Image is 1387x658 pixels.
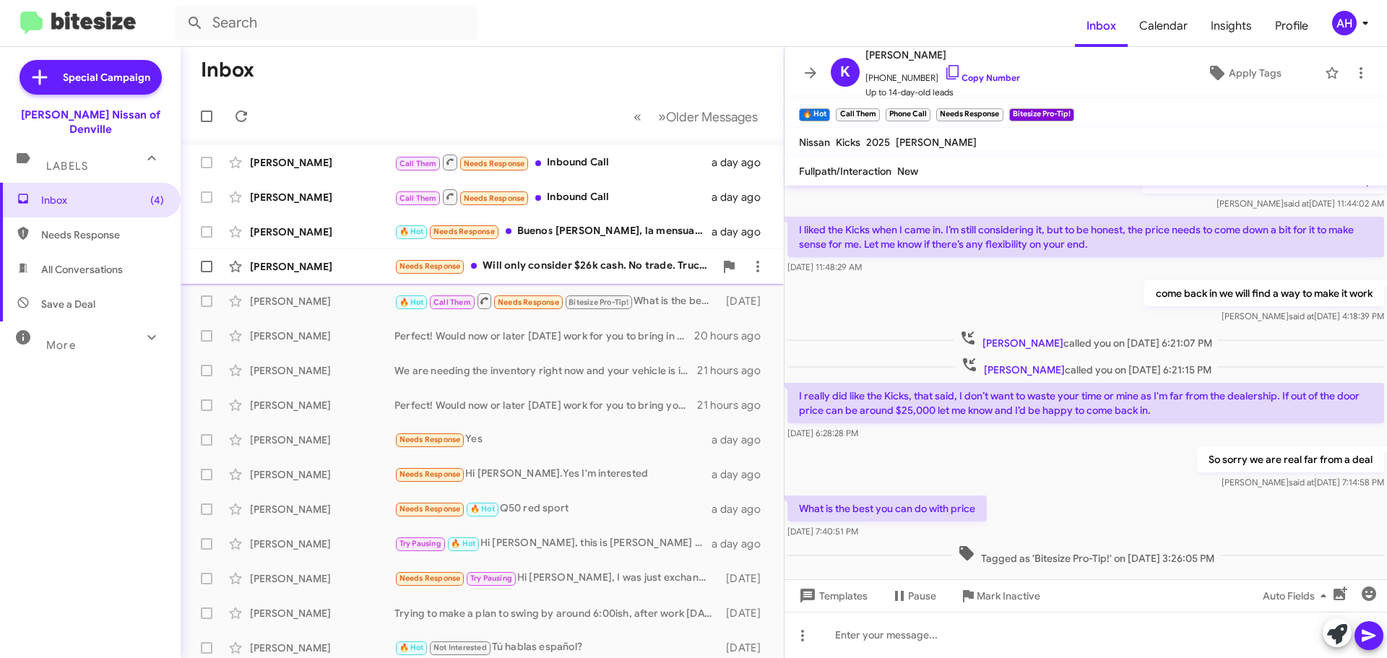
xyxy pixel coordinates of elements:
span: [PHONE_NUMBER] [865,64,1020,85]
div: a day ago [712,433,772,447]
span: Not Interested [433,643,487,652]
div: Hi [PERSON_NAME], this is [PERSON_NAME] Nissan of Denville! Would now or later [DATE] work best f... [394,535,712,552]
span: Labels [46,160,88,173]
span: [DATE] 6:28:28 PM [787,428,858,438]
span: Apply Tags [1229,60,1282,86]
span: [PERSON_NAME] [DATE] 4:18:39 PM [1222,311,1384,321]
small: Call Them [836,108,879,121]
button: AH [1320,11,1371,35]
div: [PERSON_NAME] [250,190,394,204]
div: a day ago [712,502,772,516]
span: [PERSON_NAME] [896,136,977,149]
div: Perfect! Would now or later [DATE] work for you to bring in your vehicle in ? [394,329,694,343]
span: More [46,339,76,352]
div: [PERSON_NAME] [250,363,394,378]
span: [PERSON_NAME] [DATE] 11:44:02 AM [1217,198,1384,209]
div: [DATE] [719,294,772,308]
div: [DATE] [719,641,772,655]
span: Up to 14-day-old leads [865,85,1020,100]
span: Call Them [399,194,437,203]
span: New [897,165,918,178]
div: Hi [PERSON_NAME].Yes I'm interested [394,466,712,482]
div: Hi [PERSON_NAME], I was just exchanging some messages with [PERSON_NAME]. I was planning to come ... [394,570,719,586]
span: Kicks [836,136,860,149]
h1: Inbox [201,59,254,82]
div: Will only consider $26k cash. No trade. Truck has 78K mileage very good condition. [394,258,714,274]
div: [PERSON_NAME] [250,398,394,412]
span: Inbox [41,193,164,207]
span: [PERSON_NAME] [982,337,1063,350]
div: Perfect! Would now or later [DATE] work for you to bring your vehicle in ? [394,398,697,412]
div: AH [1332,11,1357,35]
div: [PERSON_NAME] [250,294,394,308]
div: [PERSON_NAME] [250,467,394,482]
small: Phone Call [886,108,930,121]
span: Special Campaign [63,70,150,85]
span: Needs Response [399,261,461,271]
p: I really did like the Kicks, that said, I don’t want to waste your time or mine as I'm far from t... [787,383,1384,423]
div: 21 hours ago [697,363,772,378]
div: [PERSON_NAME] [250,571,394,586]
span: said at [1284,198,1309,209]
div: [PERSON_NAME] [250,225,394,239]
div: a day ago [712,155,772,170]
span: 2025 [866,136,890,149]
span: Mark Inactive [977,583,1040,609]
span: Needs Response [399,504,461,514]
p: What is the best you can do with price [787,495,987,521]
small: 🔥 Hot [799,108,830,121]
span: Needs Response [464,159,525,168]
span: Try Pausing [470,573,512,583]
span: Call Them [433,298,471,307]
small: Bitesize Pro-Tip! [1009,108,1074,121]
span: Needs Response [399,435,461,444]
span: Needs Response [41,228,164,242]
span: 🔥 Hot [399,227,424,236]
div: We are needing the inventory right now and your vehicle is in high demand. [394,363,697,378]
span: 🔥 Hot [451,539,475,548]
span: Needs Response [433,227,495,236]
nav: Page navigation example [626,102,766,131]
span: Fullpath/Interaction [799,165,891,178]
span: called you on [DATE] 6:21:07 PM [954,329,1218,350]
span: Save a Deal [41,297,95,311]
span: (4) [150,193,164,207]
a: Insights [1199,5,1263,47]
div: a day ago [712,537,772,551]
span: [PERSON_NAME] [984,363,1065,376]
button: Next [649,102,766,131]
a: Special Campaign [20,60,162,95]
a: Inbox [1075,5,1128,47]
span: Calendar [1128,5,1199,47]
div: [PERSON_NAME] [250,537,394,551]
button: Pause [879,583,948,609]
div: What is the best you can do with price [394,292,719,310]
div: Buenos [PERSON_NAME], la mensualidad me salió muy de lo que tengo presupuestado [394,223,712,240]
span: called you on [DATE] 6:21:15 PM [955,356,1217,377]
button: Mark Inactive [948,583,1052,609]
span: Needs Response [399,573,461,583]
span: [PERSON_NAME] [DATE] 7:14:58 PM [1222,477,1384,488]
div: [PERSON_NAME] [250,606,394,620]
span: Needs Response [464,194,525,203]
span: Auto Fields [1263,583,1332,609]
span: Templates [796,583,868,609]
a: Profile [1263,5,1320,47]
div: a day ago [712,190,772,204]
span: « [634,108,641,126]
span: [DATE] 11:48:29 AM [787,261,862,272]
span: Call Them [399,159,437,168]
span: [DATE] 7:40:51 PM [787,526,858,537]
span: Older Messages [666,109,758,125]
p: I liked the Kicks when I came in. I’m still considering it, but to be honest, the price needs to ... [787,217,1384,257]
span: 🔥 Hot [399,298,424,307]
div: a day ago [712,225,772,239]
small: Needs Response [936,108,1003,121]
div: [PERSON_NAME] [250,155,394,170]
div: [PERSON_NAME] [250,329,394,343]
div: [PERSON_NAME] [250,502,394,516]
span: said at [1289,311,1314,321]
p: So sorry we are real far from a deal [1197,446,1384,472]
